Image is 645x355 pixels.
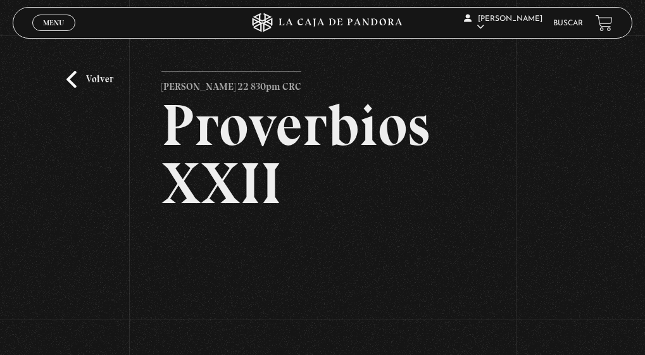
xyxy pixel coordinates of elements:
[553,20,583,27] a: Buscar
[596,15,613,32] a: View your shopping cart
[43,19,64,27] span: Menu
[464,15,542,31] span: [PERSON_NAME]
[161,96,484,213] h2: Proverbios XXII
[161,71,301,96] p: [PERSON_NAME] 22 830pm CRC
[39,30,69,39] span: Cerrar
[66,71,113,88] a: Volver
